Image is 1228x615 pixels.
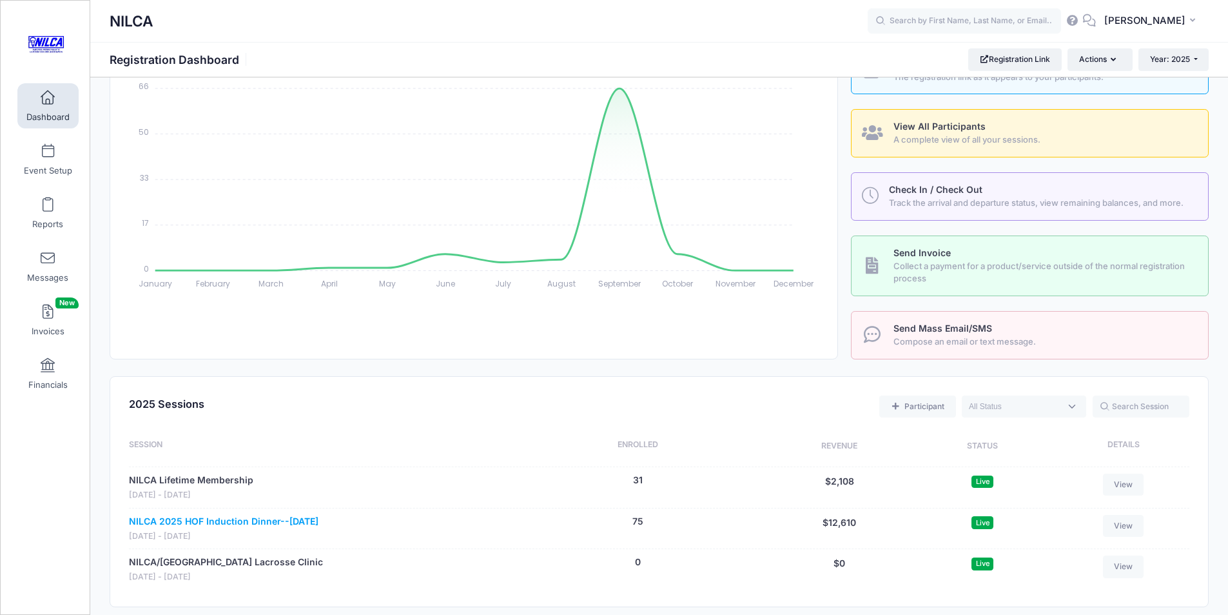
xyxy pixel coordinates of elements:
[379,278,396,289] tspan: May
[129,474,253,487] a: NILCA Lifetime Membership
[969,401,1060,412] textarea: Search
[129,398,204,410] span: 2025 Sessions
[765,556,913,583] div: $0
[496,278,512,289] tspan: July
[968,48,1062,70] a: Registration Link
[851,109,1209,157] a: View All Participants A complete view of all your sessions.
[971,558,993,570] span: Live
[1,14,91,75] a: NILCA
[55,297,79,308] span: New
[1150,54,1190,64] span: Year: 2025
[765,439,913,454] div: Revenue
[110,6,153,36] h1: NILCA
[1103,515,1144,537] a: View
[17,137,79,182] a: Event Setup
[635,556,641,569] button: 0
[139,126,149,137] tspan: 50
[893,323,992,334] span: Send Mass Email/SMS
[868,8,1061,34] input: Search by First Name, Last Name, or Email...
[913,439,1051,454] div: Status
[22,20,70,68] img: NILCA
[971,476,993,488] span: Live
[632,515,643,529] button: 75
[893,134,1194,146] span: A complete view of all your sessions.
[765,474,913,501] div: $2,108
[851,236,1209,296] a: Send Invoice Collect a payment for a product/service outside of the normal registration process
[24,165,72,176] span: Event Setup
[1103,474,1144,496] a: View
[662,278,694,289] tspan: October
[139,278,172,289] tspan: January
[129,515,318,529] a: NILCA 2025 HOF Induction Dinner--[DATE]
[893,336,1194,348] span: Compose an email or text message.
[27,272,68,283] span: Messages
[716,278,756,289] tspan: November
[196,278,230,289] tspan: February
[893,121,986,132] span: View All Participants
[893,260,1194,285] span: Collect a payment for a product/service outside of the normal registration process
[1051,439,1189,454] div: Details
[893,247,951,258] span: Send Invoice
[139,81,149,92] tspan: 66
[17,190,79,236] a: Reports
[28,379,68,390] span: Financials
[633,474,643,487] button: 31
[129,530,318,543] span: [DATE] - [DATE]
[17,297,79,343] a: InvoicesNew
[547,278,576,289] tspan: August
[1138,48,1209,70] button: Year: 2025
[129,571,323,583] span: [DATE] - [DATE]
[851,311,1209,359] a: Send Mass Email/SMS Compose an email or text message.
[436,278,455,289] tspan: June
[598,278,641,289] tspan: September
[17,83,79,128] a: Dashboard
[129,556,323,569] a: NILCA/[GEOGRAPHIC_DATA] Lacrosse Clinic
[17,244,79,289] a: Messages
[129,489,253,501] span: [DATE] - [DATE]
[1067,48,1132,70] button: Actions
[32,219,63,230] span: Reports
[1093,396,1189,418] input: Search Session
[129,439,511,454] div: Session
[32,326,64,337] span: Invoices
[971,516,993,529] span: Live
[110,53,250,66] h1: Registration Dashboard
[879,396,955,418] a: Add a new manual registration
[144,263,149,274] tspan: 0
[1096,6,1209,36] button: [PERSON_NAME]
[511,439,765,454] div: Enrolled
[889,197,1193,210] span: Track the arrival and departure status, view remaining balances, and more.
[1104,14,1185,28] span: [PERSON_NAME]
[258,278,284,289] tspan: March
[26,112,70,123] span: Dashboard
[140,172,149,183] tspan: 33
[17,351,79,396] a: Financials
[851,172,1209,221] a: Check In / Check Out Track the arrival and departure status, view remaining balances, and more.
[1103,556,1144,578] a: View
[321,278,338,289] tspan: April
[142,217,149,228] tspan: 17
[765,515,913,543] div: $12,610
[889,184,982,195] span: Check In / Check Out
[774,278,814,289] tspan: December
